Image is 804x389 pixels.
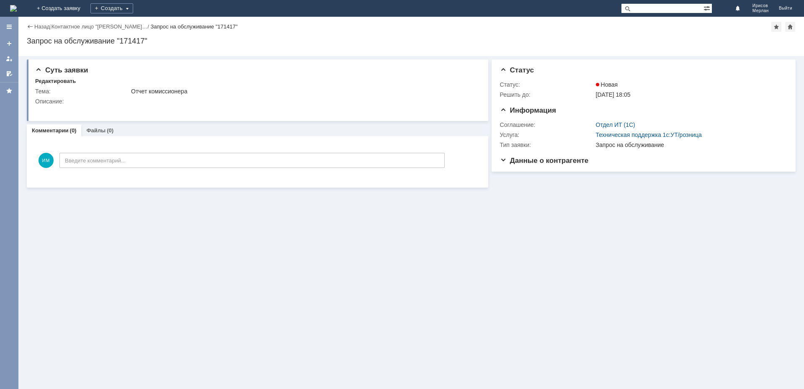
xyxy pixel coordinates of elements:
[596,121,635,128] a: Отдел ИТ (1С)
[86,127,106,134] a: Файлы
[596,81,618,88] span: Новая
[10,5,17,12] a: Перейти на домашнюю страницу
[35,98,477,105] div: Описание:
[3,67,16,80] a: Мои согласования
[52,23,151,30] div: /
[10,5,17,12] img: logo
[771,22,781,32] div: Добавить в избранное
[752,8,769,13] span: Мерлан
[150,23,237,30] div: Запрос на обслуживание "171417"
[500,131,594,138] div: Услуга:
[3,37,16,50] a: Создать заявку
[500,91,594,98] div: Решить до:
[500,157,589,165] span: Данные о контрагенте
[39,153,54,168] span: ИМ
[500,142,594,148] div: Тип заявки:
[50,23,51,29] div: |
[32,127,69,134] a: Комментарии
[500,81,594,88] div: Статус:
[107,127,113,134] div: (0)
[500,121,594,128] div: Соглашение:
[35,78,76,85] div: Редактировать
[3,52,16,65] a: Мои заявки
[131,88,475,95] div: Отчет комиссионера
[35,66,88,74] span: Суть заявки
[500,66,534,74] span: Статус
[596,91,631,98] span: [DATE] 18:05
[35,88,129,95] div: Тема:
[785,22,795,32] div: Сделать домашней страницей
[596,131,702,138] a: Техническая поддержка 1с:УТ/розница
[703,4,712,12] span: Расширенный поиск
[596,142,783,148] div: Запрос на обслуживание
[90,3,133,13] div: Создать
[34,23,50,30] a: Назад
[500,106,556,114] span: Информация
[27,37,796,45] div: Запрос на обслуживание "171417"
[70,127,77,134] div: (0)
[52,23,148,30] a: Контактное лицо "[PERSON_NAME]…
[752,3,769,8] span: Ирисов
